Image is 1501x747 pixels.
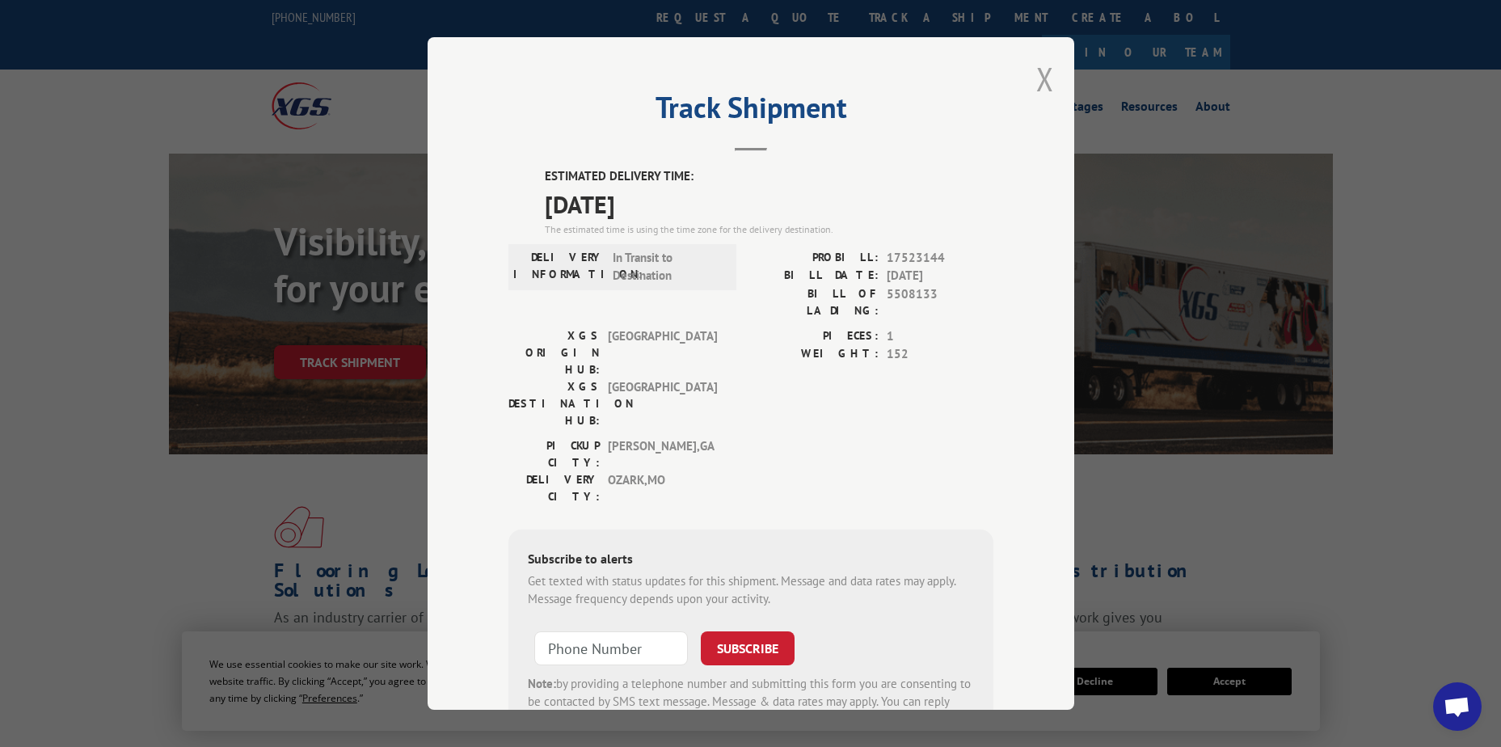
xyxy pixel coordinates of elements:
[534,631,688,665] input: Phone Number
[528,675,974,730] div: by providing a telephone number and submitting this form you are consenting to be contacted by SM...
[508,471,600,505] label: DELIVERY CITY:
[508,437,600,471] label: PICKUP CITY:
[508,378,600,429] label: XGS DESTINATION HUB:
[508,96,993,127] h2: Track Shipment
[508,327,600,378] label: XGS ORIGIN HUB:
[528,676,556,691] strong: Note:
[887,249,993,268] span: 17523144
[887,285,993,319] span: 5508133
[513,249,605,285] label: DELIVERY INFORMATION:
[751,249,879,268] label: PROBILL:
[545,222,993,237] div: The estimated time is using the time zone for the delivery destination.
[608,378,717,429] span: [GEOGRAPHIC_DATA]
[887,327,993,346] span: 1
[545,186,993,222] span: [DATE]
[545,167,993,186] label: ESTIMATED DELIVERY TIME:
[751,285,879,319] label: BILL OF LADING:
[608,437,717,471] span: [PERSON_NAME] , GA
[751,327,879,346] label: PIECES:
[701,631,795,665] button: SUBSCRIBE
[751,267,879,285] label: BILL DATE:
[608,471,717,505] span: OZARK , MO
[1036,57,1054,100] button: Close modal
[887,267,993,285] span: [DATE]
[608,327,717,378] span: [GEOGRAPHIC_DATA]
[887,345,993,364] span: 152
[528,549,974,572] div: Subscribe to alerts
[528,572,974,609] div: Get texted with status updates for this shipment. Message and data rates may apply. Message frequ...
[1433,682,1482,731] div: Open chat
[751,345,879,364] label: WEIGHT:
[613,249,722,285] span: In Transit to Destination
